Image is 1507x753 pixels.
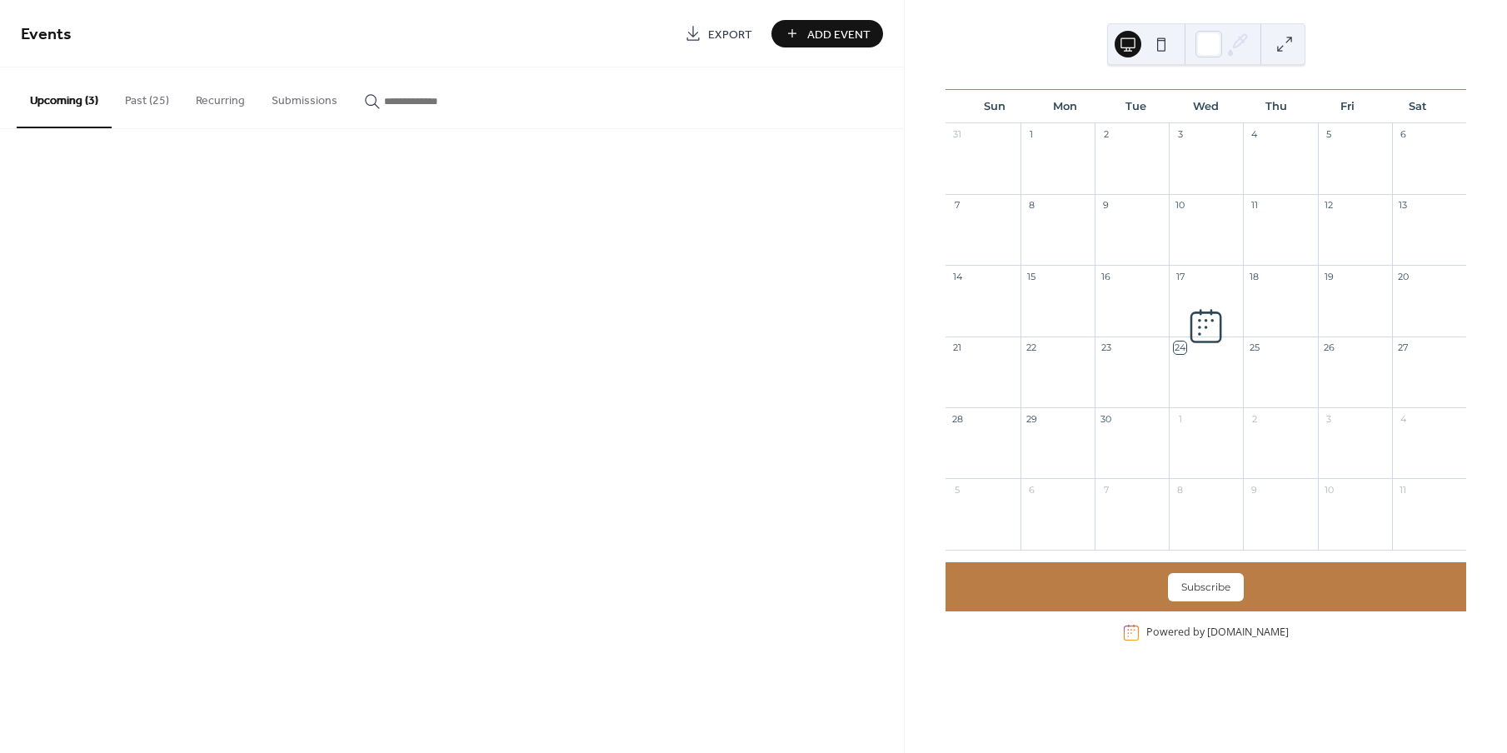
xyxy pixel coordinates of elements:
div: Wed [1170,90,1241,123]
div: 25 [1248,342,1260,354]
div: 24 [1174,342,1186,354]
div: 27 [1397,342,1410,354]
a: [DOMAIN_NAME] [1207,626,1289,640]
div: 31 [951,128,963,141]
div: 11 [1397,483,1410,496]
div: 5 [1323,128,1335,141]
div: 2 [1248,412,1260,425]
a: Export [672,20,765,47]
div: 1 [1025,128,1038,141]
div: 23 [1100,342,1112,354]
div: 8 [1174,483,1186,496]
div: Sat [1382,90,1453,123]
div: Mon [1030,90,1100,123]
div: 19 [1323,270,1335,282]
div: 4 [1248,128,1260,141]
span: Export [708,26,752,43]
button: Past (25) [112,67,182,127]
div: 15 [1025,270,1038,282]
div: 22 [1025,342,1038,354]
div: 28 [951,412,963,425]
div: 21 [951,342,963,354]
div: 9 [1248,483,1260,496]
div: 13 [1397,199,1410,212]
div: 14 [951,270,963,282]
div: 20 [1397,270,1410,282]
div: 1 [1174,412,1186,425]
div: Sun [959,90,1030,123]
div: 29 [1025,412,1038,425]
div: 6 [1397,128,1410,141]
div: 10 [1174,199,1186,212]
button: Subscribe [1168,573,1244,601]
button: Submissions [258,67,351,127]
div: Fri [1312,90,1383,123]
div: 12 [1323,199,1335,212]
div: 7 [1100,483,1112,496]
div: 18 [1248,270,1260,282]
div: 6 [1025,483,1038,496]
div: 10 [1323,483,1335,496]
div: 2 [1100,128,1112,141]
div: 3 [1174,128,1186,141]
div: 8 [1025,199,1038,212]
div: 3 [1323,412,1335,425]
div: 26 [1323,342,1335,354]
div: 4 [1397,412,1410,425]
div: 30 [1100,412,1112,425]
div: Powered by [1146,626,1289,640]
div: 16 [1100,270,1112,282]
button: Add Event [771,20,883,47]
div: 9 [1100,199,1112,212]
div: 7 [951,199,963,212]
div: Thu [1241,90,1312,123]
span: Events [21,18,72,51]
div: Tue [1100,90,1171,123]
button: Recurring [182,67,258,127]
div: 5 [951,483,963,496]
div: 17 [1174,270,1186,282]
span: Add Event [807,26,871,43]
div: 11 [1248,199,1260,212]
button: Upcoming (3) [17,67,112,128]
